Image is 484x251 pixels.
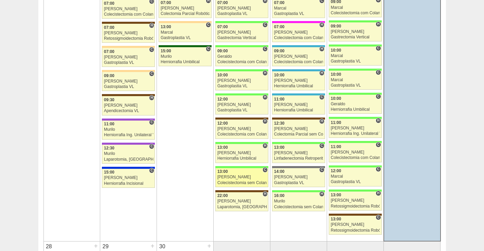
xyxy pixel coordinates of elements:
[217,121,228,126] span: 12:00
[331,96,341,101] span: 10:00
[329,190,382,192] div: Key: Brasil
[217,127,267,131] div: [PERSON_NAME]
[329,20,382,22] div: Key: Brasil
[102,94,155,96] div: Key: Santa Joana
[331,217,341,221] span: 13:00
[331,144,341,149] span: 11:00
[215,47,268,66] a: C 09:00 Geraldo Colecistectomia com Colangiografia VL
[104,176,153,180] div: [PERSON_NAME]
[331,131,380,136] div: Herniorrafia Ing. Unilateral VL
[272,190,325,192] div: Key: Brasil
[274,84,323,88] div: Herniorrafia Umbilical
[217,54,267,59] div: Geraldo
[319,143,324,148] span: Consultório
[217,30,267,35] div: [PERSON_NAME]
[102,46,155,48] div: Key: Bartira
[329,117,382,119] div: Key: Brasil
[217,6,267,11] div: [PERSON_NAME]
[104,36,153,41] div: Retossigmoidectomia Robótica
[329,69,382,71] div: Key: Brasil
[274,49,285,53] span: 09:00
[217,108,267,112] div: Gastroplastia VL
[104,49,114,54] span: 07:00
[217,12,267,16] div: Gastroplastia VL
[217,84,267,88] div: Gastroplastia VL
[102,167,155,169] div: Key: São Luiz - Itaim
[331,30,380,34] div: [PERSON_NAME]
[102,96,155,115] a: H 09:30 [PERSON_NAME] Apendicectomia VL
[272,166,325,168] div: Key: São Bernardo
[272,118,325,120] div: Key: Santa Joana
[104,151,153,156] div: Murilo
[104,12,153,17] div: Colecistectomia com Colangiografia VL
[274,36,323,40] div: Colecistectomia com Colangiografia VL
[215,45,268,47] div: Key: Brasil
[331,228,380,233] div: Retossigmoidectomia Robótica
[331,126,380,130] div: [PERSON_NAME]
[102,119,155,121] div: Key: IFOR
[272,95,325,114] a: C 11:00 [PERSON_NAME] Herniorrafia Umbilical
[272,192,325,211] a: H 16:00 Murilo Colecistectomia sem Colangiografia VL
[217,169,228,174] span: 13:00
[217,175,267,179] div: [PERSON_NAME]
[274,54,323,59] div: [PERSON_NAME]
[217,49,228,53] span: 09:00
[274,193,285,198] span: 16:00
[102,48,155,67] a: C 07:00 [PERSON_NAME] Gastroplastia VL
[274,24,285,29] span: 07:00
[274,0,285,5] span: 07:00
[274,78,323,83] div: [PERSON_NAME]
[161,60,210,64] div: Herniorrafia Umbilical
[206,22,211,28] span: Consultório
[217,151,267,155] div: [PERSON_NAME]
[93,241,99,250] div: +
[104,73,114,78] span: 09:00
[331,35,380,39] div: Gastrectomia Vertical
[215,71,268,90] a: H 10:00 [PERSON_NAME] Gastroplastia VL
[331,156,380,160] div: Colecistectomia com Colangiografia VL
[217,205,267,209] div: Laparotomia, [GEOGRAPHIC_DATA], Drenagem, Bridas VL
[150,241,156,250] div: +
[329,47,382,66] a: C 10:00 Marcal Gastroplastia VL
[215,144,268,163] a: H 13:00 [PERSON_NAME] Herniorrafia Umbilical
[331,193,341,197] span: 13:00
[274,132,323,137] div: Colectomia Parcial sem Colostomia
[272,168,325,187] a: C 14:00 [PERSON_NAME] Gastroplastia VL
[331,222,380,227] div: [PERSON_NAME]
[274,97,285,102] span: 11:00
[104,103,153,108] div: [PERSON_NAME]
[274,6,323,11] div: Marcal
[272,120,325,139] a: H 12:30 [PERSON_NAME] Colectomia Parcial sem Colostomia
[161,12,210,16] div: Colectomia Parcial Robótica
[272,45,325,47] div: Key: Neomater
[217,181,267,185] div: Colecistectomia sem Colangiografia VL
[319,119,324,124] span: Hospital
[206,46,211,52] span: Consultório
[329,214,382,216] div: Key: Santa Joana
[149,71,154,76] span: Consultório
[376,70,381,75] span: Consultório
[274,205,323,209] div: Colecistectomia sem Colangiografia VL
[263,94,268,100] span: Hospital
[215,168,268,187] a: C 13:00 [PERSON_NAME] Colecistectomia sem Colangiografia VL
[217,78,267,83] div: [PERSON_NAME]
[217,199,267,203] div: [PERSON_NAME]
[331,198,380,203] div: [PERSON_NAME]
[104,60,153,65] div: Gastroplastia VL
[274,12,323,16] div: Gastroplastia VL
[331,78,380,82] div: Marcal
[104,85,153,89] div: Gastroplastia VL
[161,24,171,29] span: 13:00
[215,23,268,42] a: C 07:00 [PERSON_NAME] Gastrectomia Vertical
[217,156,267,161] div: Herniorrafia Umbilical
[319,22,324,28] span: Hospital
[274,169,285,174] span: 14:00
[217,73,228,77] span: 10:00
[217,97,228,102] span: 12:00
[161,36,210,40] div: Gastroplastia VL
[329,167,382,186] a: C 12:00 Marcal Gastroplastia VL
[217,103,267,107] div: [PERSON_NAME]
[217,145,228,150] span: 13:00
[329,165,382,167] div: Key: Brasil
[159,21,212,23] div: Key: Bartira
